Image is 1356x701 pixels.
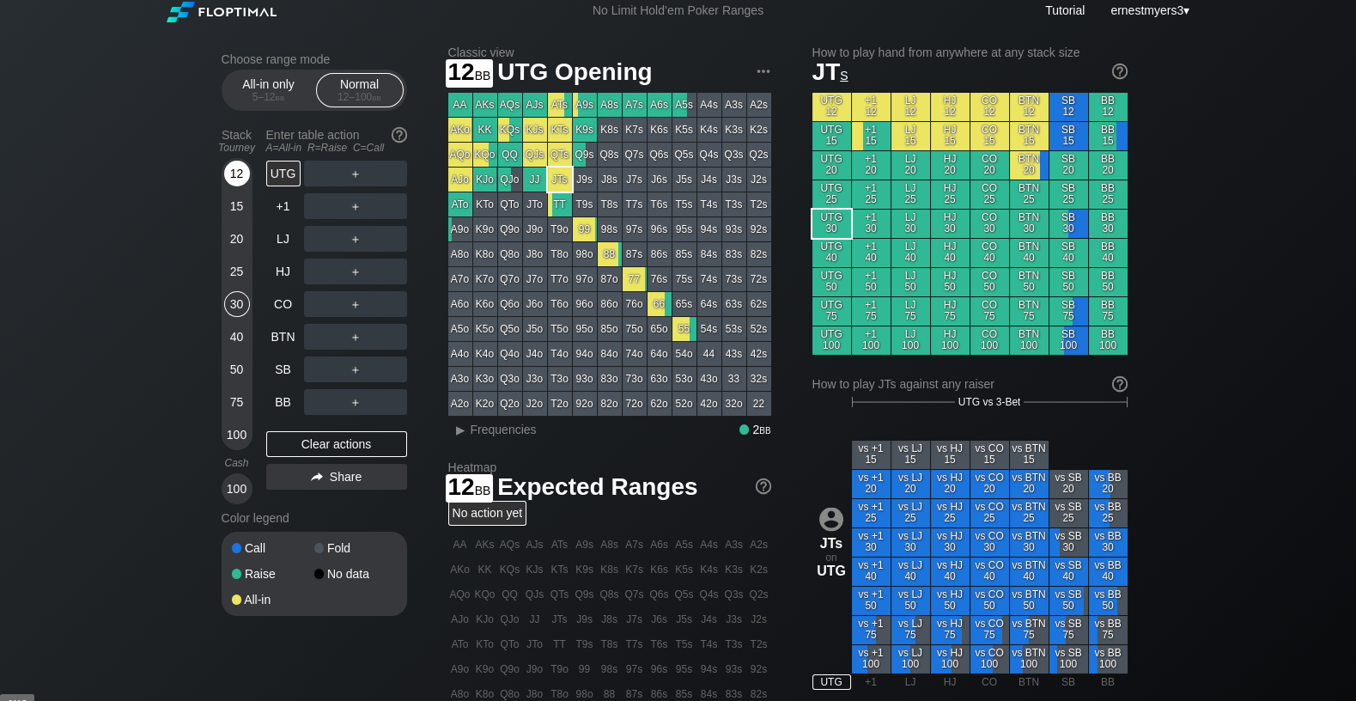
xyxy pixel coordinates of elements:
div: T8s [598,192,622,216]
span: bb [372,91,381,103]
div: HJ 30 [931,210,970,238]
div: K4s [697,118,721,142]
div: T3s [722,192,746,216]
div: No data [314,568,397,580]
div: A3s [722,93,746,117]
div: Q7o [498,267,522,291]
div: A2o [448,392,472,416]
div: 54o [672,342,696,366]
div: CO 30 [970,210,1009,238]
span: bb [276,91,285,103]
div: All-in only [229,74,308,107]
div: 52o [672,392,696,416]
div: No Limit Hold’em Poker Ranges [567,3,789,21]
div: ＋ [304,193,407,219]
div: SB 75 [1049,297,1088,326]
div: LJ 30 [891,210,930,238]
div: UTG 15 [812,122,851,150]
div: UTG 12 [812,93,851,121]
div: A9o [448,217,472,241]
div: Call [232,542,314,554]
div: Q7s [623,143,647,167]
a: Tutorial [1045,3,1085,17]
div: 77 [623,267,647,291]
div: Tourney [215,142,259,154]
div: KQs [498,118,522,142]
div: A5o [448,317,472,341]
div: A=All-in R=Raise C=Call [266,142,407,154]
div: A8s [598,93,622,117]
div: J3o [523,367,547,391]
div: KTs [548,118,572,142]
div: 95o [573,317,597,341]
div: SB 100 [1049,326,1088,355]
div: Q6o [498,292,522,316]
div: UTG [266,161,301,186]
div: BTN [266,324,301,350]
div: CO 50 [970,268,1009,296]
span: ernestmyers3 [1110,3,1183,17]
div: 85s [672,242,696,266]
div: 74o [623,342,647,366]
div: J2o [523,392,547,416]
div: 76s [648,267,672,291]
div: T9o [548,217,572,241]
div: Q9o [498,217,522,241]
div: HJ 20 [931,151,970,180]
div: 99 [573,217,597,241]
div: Raise [232,568,314,580]
div: T5o [548,317,572,341]
div: 82s [747,242,771,266]
div: A6o [448,292,472,316]
div: J4s [697,168,721,192]
div: UTG 25 [812,180,851,209]
div: J6o [523,292,547,316]
div: 93s [722,217,746,241]
div: CO 15 [970,122,1009,150]
div: 63s [722,292,746,316]
img: Floptimal logo [167,2,277,22]
div: BB 40 [1089,239,1128,267]
div: Q2o [498,392,522,416]
div: ＋ [304,389,407,415]
div: 83o [598,367,622,391]
div: 20 [224,226,250,252]
div: 64s [697,292,721,316]
div: SB 20 [1049,151,1088,180]
div: T9s [573,192,597,216]
div: 86s [648,242,672,266]
div: BB 30 [1089,210,1128,238]
div: BB 15 [1089,122,1128,150]
div: 75o [623,317,647,341]
div: +1 15 [852,122,891,150]
div: T7o [548,267,572,291]
div: K6o [473,292,497,316]
div: 94s [697,217,721,241]
div: UTG 50 [812,268,851,296]
div: LJ 100 [891,326,930,355]
div: A2s [747,93,771,117]
div: Q6s [648,143,672,167]
div: BTN 20 [1010,151,1049,180]
div: UTG 100 [812,326,851,355]
div: Q3o [498,367,522,391]
div: 84o [598,342,622,366]
div: JTs [548,168,572,192]
div: 72s [747,267,771,291]
div: T7s [623,192,647,216]
div: T6o [548,292,572,316]
div: BB 20 [1089,151,1128,180]
div: +1 30 [852,210,891,238]
div: TT [548,192,572,216]
div: A9s [573,93,597,117]
div: +1 20 [852,151,891,180]
div: +1 [266,193,301,219]
div: KQo [473,143,497,167]
div: 93o [573,367,597,391]
div: 32s [747,367,771,391]
div: BTN 50 [1010,268,1049,296]
img: icon-avatar.b40e07d9.svg [819,507,843,531]
img: help.32db89a4.svg [390,125,409,144]
div: 96s [648,217,672,241]
img: share.864f2f62.svg [311,472,323,482]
